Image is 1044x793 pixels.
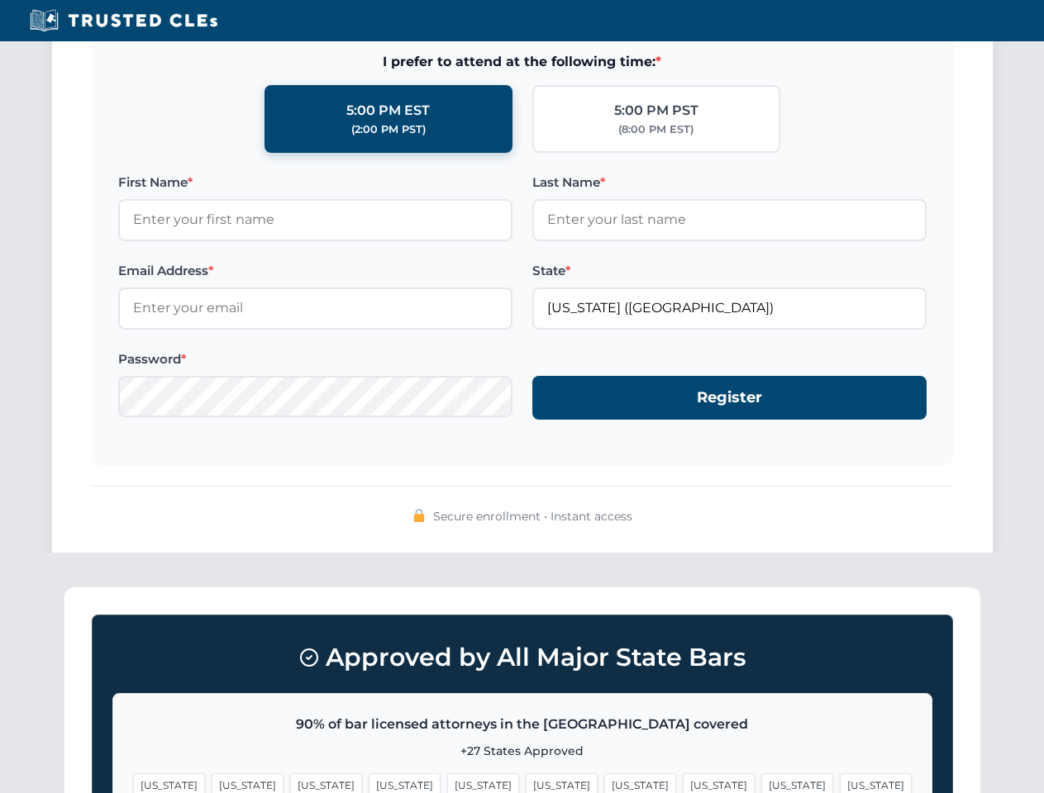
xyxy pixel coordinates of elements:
[346,100,430,121] div: 5:00 PM EST
[118,51,927,73] span: I prefer to attend at the following time:
[118,199,512,240] input: Enter your first name
[614,100,698,121] div: 5:00 PM PST
[118,173,512,192] label: First Name
[532,287,927,329] input: Florida (FL)
[118,261,512,281] label: Email Address
[532,376,927,420] button: Register
[433,507,632,525] span: Secure enrollment • Instant access
[532,199,927,240] input: Enter your last name
[112,635,932,680] h3: Approved by All Major State Bars
[412,509,426,522] img: 🔒
[133,714,912,735] p: 90% of bar licensed attorneys in the [GEOGRAPHIC_DATA] covered
[133,742,912,760] p: +27 States Approved
[118,287,512,329] input: Enter your email
[618,121,694,138] div: (8:00 PM EST)
[118,349,512,369] label: Password
[351,121,426,138] div: (2:00 PM PST)
[25,8,222,33] img: Trusted CLEs
[532,261,927,281] label: State
[532,173,927,192] label: Last Name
